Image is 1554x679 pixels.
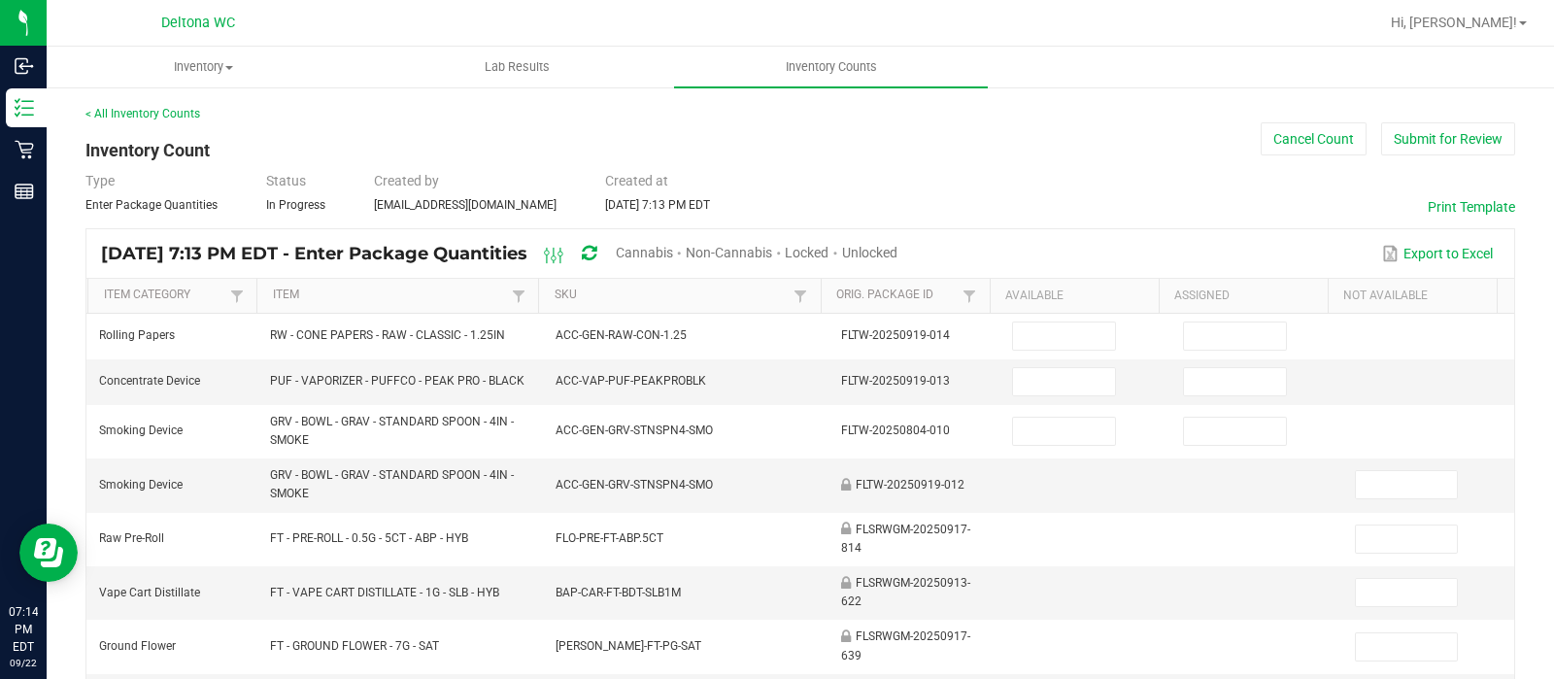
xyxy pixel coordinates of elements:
span: Non-Cannabis [686,245,772,260]
span: [EMAIL_ADDRESS][DOMAIN_NAME] [374,198,557,212]
button: Print Template [1428,197,1515,217]
a: Filter [958,284,981,308]
span: Deltona WC [161,15,235,31]
span: GRV - BOWL - GRAV - STANDARD SPOON - 4IN - SMOKE [270,415,514,447]
span: Vape Cart Distillate [99,586,200,599]
span: Hi, [PERSON_NAME]! [1391,15,1517,30]
span: Locked [785,245,828,260]
a: Filter [225,284,249,308]
span: ACC-GEN-RAW-CON-1.25 [556,328,687,342]
span: Lab Results [458,58,576,76]
span: Raw Pre-Roll [99,531,164,545]
a: < All Inventory Counts [85,107,200,120]
span: FLO-PRE-FT-ABP.5CT [556,531,663,545]
a: Filter [507,284,530,308]
a: ItemSortable [273,288,508,303]
iframe: Resource center [19,524,78,582]
p: 07:14 PM EDT [9,603,38,656]
span: Smoking Device [99,478,183,492]
inline-svg: Reports [15,182,34,201]
span: Smoking Device [99,424,183,437]
button: Submit for Review [1381,122,1515,155]
span: [PERSON_NAME]-FT-PG-SAT [556,639,701,653]
inline-svg: Inbound [15,56,34,76]
button: Export to Excel [1377,237,1498,270]
span: Inventory [48,58,359,76]
span: FT - GROUND FLOWER - 7G - SAT [270,639,439,653]
span: Type [85,173,115,188]
span: Cannabis [616,245,673,260]
span: GRV - BOWL - GRAV - STANDARD SPOON - 4IN - SMOKE [270,468,514,500]
span: In Progress [266,198,325,212]
a: Orig. Package IdSortable [836,288,958,303]
p: 09/22 [9,656,38,670]
span: Rolling Papers [99,328,175,342]
span: RW - CONE PAPERS - RAW - CLASSIC - 1.25IN [270,328,505,342]
span: ACC-VAP-PUF-PEAKPROBLK [556,374,706,388]
span: FLSRWGM-20250917-639 [841,629,970,662]
span: Enter Package Quantities [85,198,218,212]
span: Created by [374,173,439,188]
th: Assigned [1159,279,1328,314]
span: ACC-GEN-GRV-STNSPN4-SMO [556,478,713,492]
span: Status [266,173,306,188]
a: Inventory [47,47,360,87]
span: FLTW-20250919-012 [856,478,964,492]
th: Not Available [1328,279,1497,314]
span: FLTW-20250804-010 [841,424,950,437]
span: FLSRWGM-20250913-622 [841,576,970,608]
div: [DATE] 7:13 PM EDT - Enter Package Quantities [101,236,912,272]
button: Cancel Count [1261,122,1367,155]
span: FLTW-20250919-013 [841,374,950,388]
inline-svg: Retail [15,140,34,159]
span: Concentrate Device [99,374,200,388]
th: Available [990,279,1159,314]
span: FT - PRE-ROLL - 0.5G - 5CT - ABP - HYB [270,531,468,545]
span: ACC-GEN-GRV-STNSPN4-SMO [556,424,713,437]
span: Ground Flower [99,639,176,653]
span: Unlocked [842,245,897,260]
a: SKUSortable [555,288,790,303]
span: FLSRWGM-20250917-814 [841,523,970,555]
span: [DATE] 7:13 PM EDT [605,198,710,212]
span: Inventory Counts [760,58,903,76]
span: PUF - VAPORIZER - PUFFCO - PEAK PRO - BLACK [270,374,524,388]
span: Created at [605,173,668,188]
inline-svg: Inventory [15,98,34,118]
span: Inventory Count [85,140,210,160]
a: Inventory Counts [674,47,988,87]
span: BAP-CAR-FT-BDT-SLB1M [556,586,681,599]
a: Lab Results [360,47,674,87]
span: FLTW-20250919-014 [841,328,950,342]
a: Item CategorySortable [104,288,225,303]
a: Filter [789,284,812,308]
span: FT - VAPE CART DISTILLATE - 1G - SLB - HYB [270,586,499,599]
